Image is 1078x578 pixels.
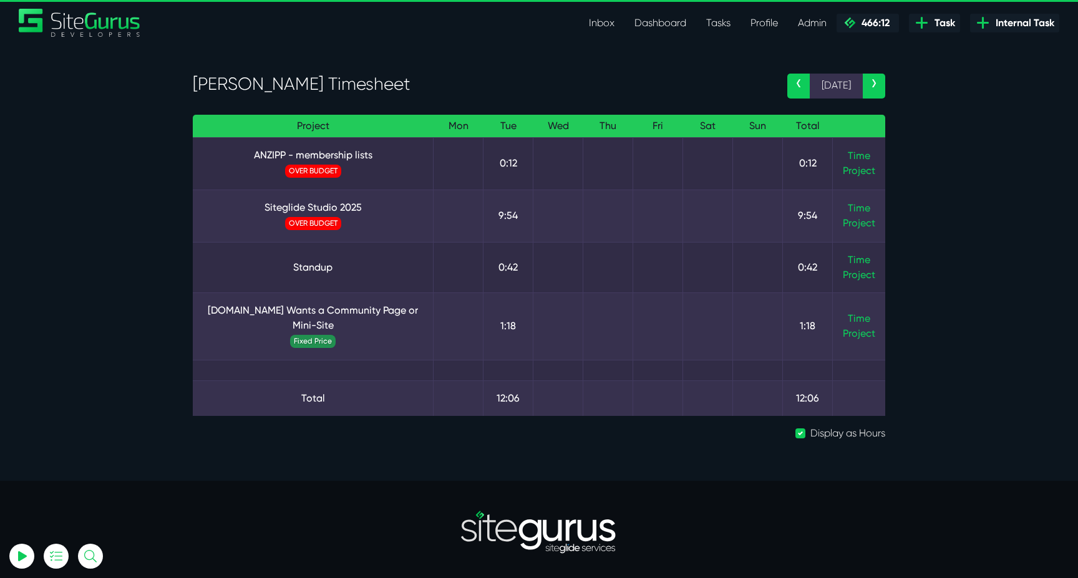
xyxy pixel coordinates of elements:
[434,115,483,138] th: Mon
[290,335,336,348] span: Fixed Price
[787,74,810,99] a: ‹
[848,312,870,324] a: Time
[783,242,833,292] td: 0:42
[848,202,870,214] a: Time
[991,16,1054,31] span: Internal Task
[843,267,875,282] a: Project
[783,190,833,242] td: 9:54
[203,200,423,215] a: Siteglide Studio 2025
[193,380,434,416] td: Total
[483,380,533,416] td: 12:06
[483,242,533,292] td: 0:42
[483,190,533,242] td: 9:54
[285,217,341,230] span: OVER BUDGET
[783,115,833,138] th: Total
[848,150,870,161] a: Time
[783,292,833,360] td: 1:18
[863,74,885,99] a: ›
[843,163,875,178] a: Project
[203,148,423,163] a: ANZIPP - membership lists
[285,165,341,178] span: OVER BUDGET
[696,11,741,36] a: Tasks
[857,17,890,29] span: 466:12
[483,137,533,190] td: 0:12
[741,11,788,36] a: Profile
[783,137,833,190] td: 0:12
[843,326,875,341] a: Project
[733,115,783,138] th: Sun
[633,115,683,138] th: Fri
[19,9,141,37] a: SiteGurus
[483,292,533,360] td: 1:18
[579,11,624,36] a: Inbox
[788,11,837,36] a: Admin
[583,115,633,138] th: Thu
[837,14,899,32] a: 466:12
[970,14,1059,32] a: Internal Task
[533,115,583,138] th: Wed
[483,115,533,138] th: Tue
[783,380,833,416] td: 12:06
[624,11,696,36] a: Dashboard
[848,254,870,266] a: Time
[683,115,733,138] th: Sat
[193,115,434,138] th: Project
[843,216,875,231] a: Project
[810,74,863,99] span: [DATE]
[203,260,423,275] a: Standup
[909,14,960,32] a: Task
[203,303,423,333] a: [DOMAIN_NAME] Wants a Community Page or Mini-Site
[19,9,141,37] img: Sitegurus Logo
[193,74,769,95] h3: [PERSON_NAME] Timesheet
[930,16,955,31] span: Task
[810,426,885,441] label: Display as Hours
